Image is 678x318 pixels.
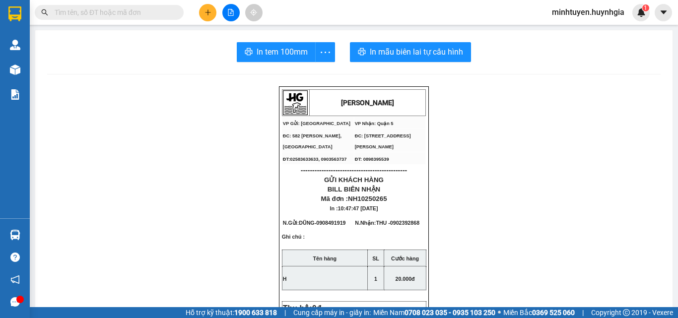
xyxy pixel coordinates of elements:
[338,205,378,211] span: 10:47:47 [DATE]
[582,307,584,318] span: |
[642,4,649,11] sup: 1
[237,42,316,62] button: printerIn tem 100mm
[299,220,314,226] span: DŨNG
[10,297,20,307] span: message
[316,46,335,59] span: more
[245,48,253,57] span: printer
[316,220,345,226] span: 0908491919
[283,157,347,162] span: ĐT:02583633633, 0903563737
[324,176,384,184] span: GỬI KHÁCH HÀNG
[10,275,20,284] span: notification
[355,157,389,162] span: ĐT: 0898395539
[227,9,234,16] span: file-add
[283,133,341,149] span: ĐC: 582 [PERSON_NAME], [GEOGRAPHIC_DATA]
[10,64,20,75] img: warehouse-icon
[370,46,463,58] span: In mẫu biên lai tự cấu hình
[376,220,419,226] span: THU -
[355,121,394,126] span: VP Nhận: Quận 5
[250,9,257,16] span: aim
[293,307,371,318] span: Cung cấp máy in - giấy in:
[312,304,322,313] span: 0đ
[373,307,495,318] span: Miền Nam
[222,4,240,21] button: file-add
[283,220,346,226] span: N.Gửi:
[315,42,335,62] button: more
[330,205,378,211] span: In :
[374,276,377,282] span: 1
[544,6,632,18] span: minhtuyen.huynhgia
[283,304,326,313] span: Thu hộ:
[637,8,646,17] img: icon-new-feature
[283,90,308,115] img: logo
[10,89,20,100] img: solution-icon
[55,7,172,18] input: Tìm tên, số ĐT hoặc mã đơn
[234,309,277,317] strong: 1900 633 818
[315,220,346,226] span: -
[10,253,20,262] span: question-circle
[283,121,350,126] span: VP Gửi: [GEOGRAPHIC_DATA]
[355,220,419,226] span: N.Nhận:
[204,9,211,16] span: plus
[257,46,308,58] span: In tem 100mm
[199,4,216,21] button: plus
[313,255,337,261] strong: Tên hàng
[321,195,387,202] span: Mã đơn :
[348,195,387,202] span: NH10250265
[283,276,287,282] span: H
[655,4,672,21] button: caret-down
[391,255,419,261] strong: Cước hàng
[355,133,411,149] span: ĐC: [STREET_ADDRESS][PERSON_NAME]
[372,255,379,261] strong: SL
[503,307,575,318] span: Miền Bắc
[282,234,305,248] span: Ghi chú :
[41,9,48,16] span: search
[659,8,668,17] span: caret-down
[358,48,366,57] span: printer
[328,186,381,193] span: BILL BIÊN NHẬN
[10,230,20,240] img: warehouse-icon
[405,309,495,317] strong: 0708 023 035 - 0935 103 250
[301,166,407,174] span: ----------------------------------------------
[498,311,501,315] span: ⚪️
[284,307,286,318] span: |
[395,276,414,282] span: 20.000đ
[623,309,630,316] span: copyright
[390,220,419,226] span: 0902392868
[644,4,647,11] span: 1
[8,6,21,21] img: logo-vxr
[532,309,575,317] strong: 0369 525 060
[350,42,471,62] button: printerIn mẫu biên lai tự cấu hình
[245,4,263,21] button: aim
[186,307,277,318] span: Hỗ trợ kỹ thuật:
[341,99,394,107] strong: [PERSON_NAME]
[10,40,20,50] img: warehouse-icon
